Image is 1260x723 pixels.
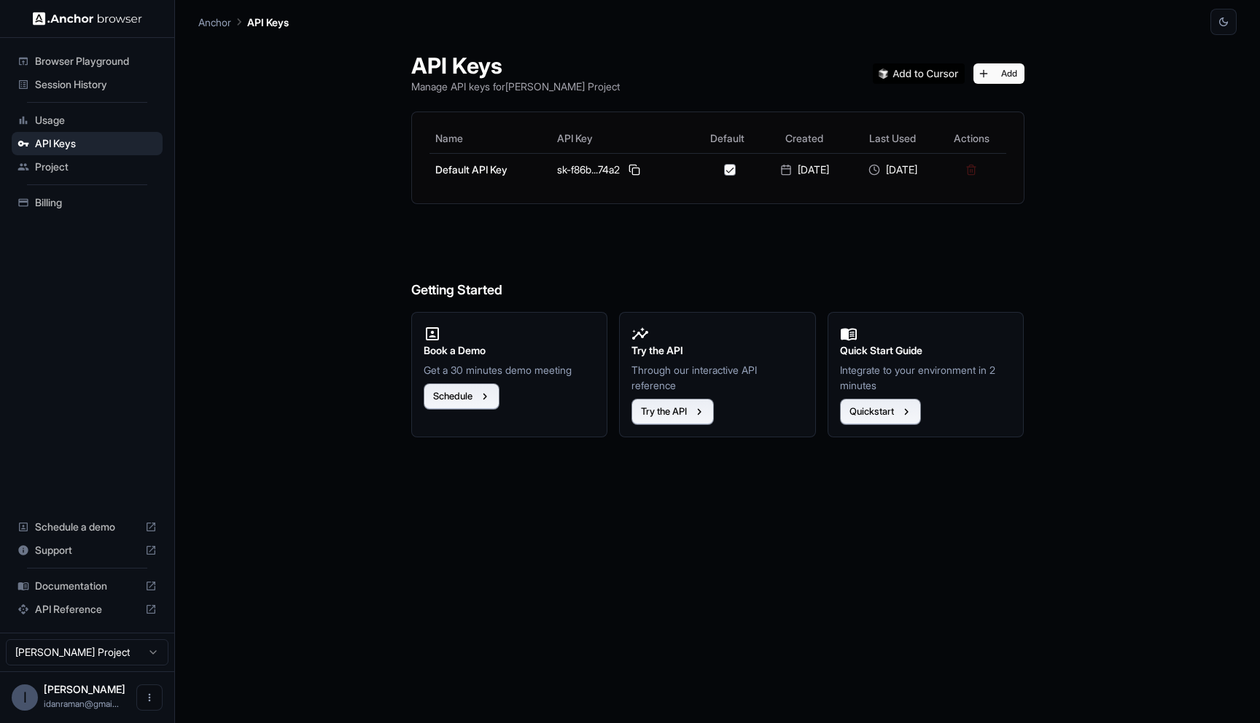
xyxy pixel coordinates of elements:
p: Get a 30 minutes demo meeting [424,362,596,378]
button: Open menu [136,684,163,711]
p: Through our interactive API reference [631,362,804,393]
th: Default [693,124,761,153]
div: API Reference [12,598,163,621]
th: Actions [937,124,1006,153]
span: API Keys [35,136,157,151]
img: Add anchorbrowser MCP server to Cursor [873,63,965,84]
div: [DATE] [855,163,931,177]
div: Documentation [12,574,163,598]
span: API Reference [35,602,139,617]
button: Copy API key [626,161,643,179]
span: Idan Raman [44,683,125,695]
p: Anchor [198,15,231,30]
p: Integrate to your environment in 2 minutes [840,362,1012,393]
span: Browser Playground [35,54,157,69]
span: Billing [35,195,157,210]
button: Add [973,63,1024,84]
h2: Book a Demo [424,343,596,359]
div: Project [12,155,163,179]
th: Last Used [849,124,937,153]
span: Usage [35,113,157,128]
span: Session History [35,77,157,92]
p: Manage API keys for [PERSON_NAME] Project [411,79,620,94]
p: API Keys [247,15,289,30]
h6: Getting Started [411,222,1024,301]
div: Session History [12,73,163,96]
h1: API Keys [411,52,620,79]
div: API Keys [12,132,163,155]
nav: breadcrumb [198,14,289,30]
div: [DATE] [766,163,843,177]
button: Try the API [631,399,714,425]
button: Schedule [424,383,499,410]
span: Project [35,160,157,174]
span: Schedule a demo [35,520,139,534]
div: Billing [12,191,163,214]
h2: Try the API [631,343,804,359]
img: Anchor Logo [33,12,142,26]
th: Name [429,124,552,153]
div: Browser Playground [12,50,163,73]
th: Created [761,124,849,153]
span: Documentation [35,579,139,593]
button: Quickstart [840,399,921,425]
div: Usage [12,109,163,132]
div: Support [12,539,163,562]
th: API Key [551,124,693,153]
div: sk-f86b...74a2 [557,161,688,179]
span: Support [35,543,139,558]
td: Default API Key [429,153,552,186]
span: idanraman@gmail.com [44,698,119,709]
div: I [12,684,38,711]
h2: Quick Start Guide [840,343,1012,359]
div: Schedule a demo [12,515,163,539]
